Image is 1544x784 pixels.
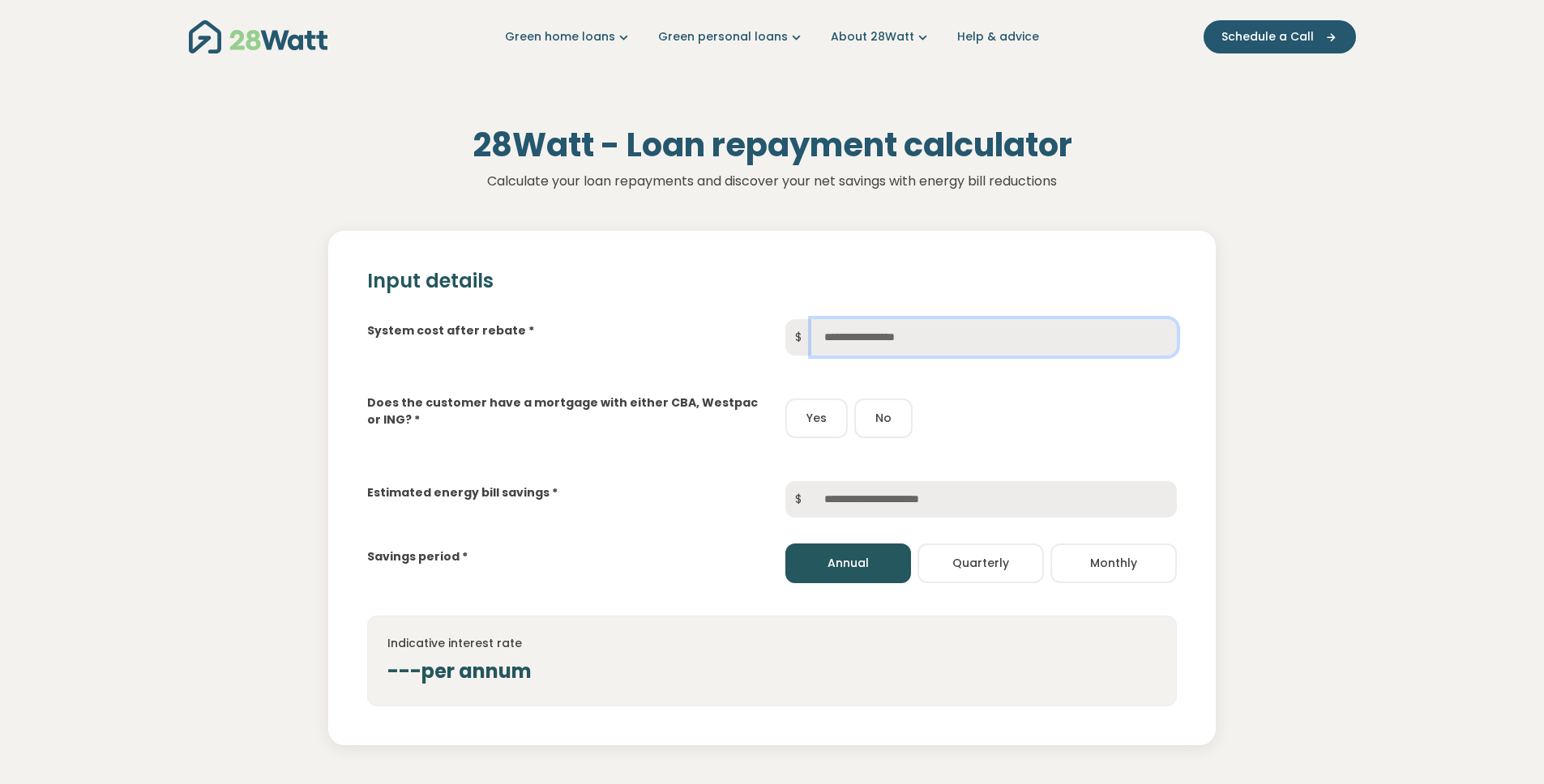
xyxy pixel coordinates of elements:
[785,543,912,583] button: Annual
[189,20,327,53] img: 28Watt
[1221,28,1314,45] span: Schedule a Call
[957,28,1039,45] a: Help & advice
[854,398,913,438] button: No
[367,322,534,339] label: System cost after rebate *
[367,394,759,428] label: Does the customer have a mortgage with either CBA, Westpac or ING? *
[785,398,848,438] button: Yes
[658,28,805,45] a: Green personal loans
[831,28,931,45] a: About 28Watt
[1050,543,1177,583] button: Monthly
[505,28,632,45] a: Green home loans
[237,171,1307,192] p: Calculate your loan repayments and discover your net savings with energy bill reductions
[917,543,1044,583] button: Quarterly
[237,126,1307,164] h1: 28Watt - Loan repayment calculator
[785,481,811,518] span: $
[367,270,1177,293] h2: Input details
[387,636,1157,650] h4: Indicative interest rate
[785,319,811,356] span: $
[189,16,1356,58] nav: Main navigation
[1204,20,1356,53] button: Schedule a Call
[367,484,558,501] label: Estimated energy bill savings *
[367,548,468,565] label: Savings period *
[387,657,1157,686] div: --- per annum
